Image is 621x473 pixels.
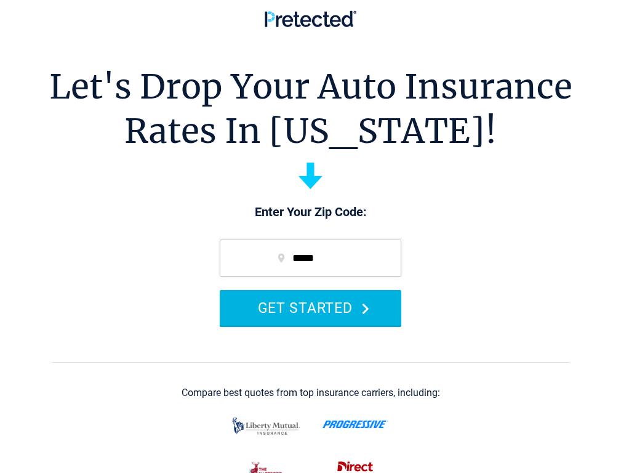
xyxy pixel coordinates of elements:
[220,240,401,277] input: zip code
[182,387,440,398] div: Compare best quotes from top insurance carriers, including:
[265,10,356,27] img: Pretected Logo
[220,290,401,325] button: GET STARTED
[207,204,414,221] p: Enter Your Zip Code:
[229,411,303,441] img: liberty
[323,420,388,429] img: progressive
[49,65,572,153] h1: Let's Drop Your Auto Insurance Rates In [US_STATE]!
